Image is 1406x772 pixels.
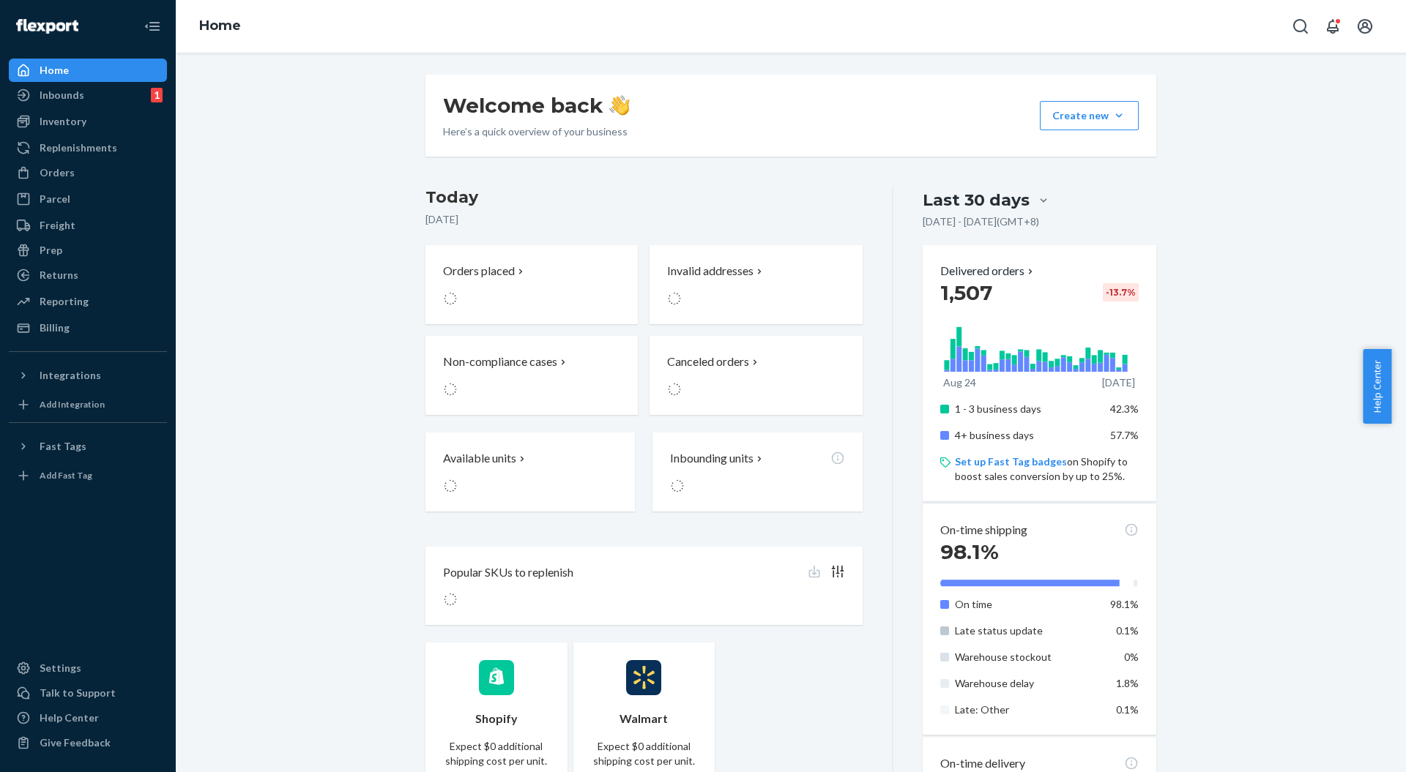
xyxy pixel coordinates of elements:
[9,239,167,262] a: Prep
[650,336,862,415] button: Canceled orders
[1110,429,1139,441] span: 57.7%
[40,268,78,282] div: Returns
[652,432,862,511] button: Inbounding units
[443,450,516,467] p: Available units
[955,455,1067,468] a: Set up Fast Tag badges
[443,353,557,370] p: Non-compliance cases
[9,656,167,680] a: Settings
[9,214,167,237] a: Freight
[40,398,105,411] div: Add Integration
[1116,677,1139,689] span: 1.8%
[425,186,863,209] h3: Today
[9,136,167,160] a: Replenishments
[955,454,1139,484] p: on Shopify to boost sales conversion by up to 25%.
[9,393,167,416] a: Add Integration
[1116,703,1139,716] span: 0.1%
[9,316,167,340] a: Billing
[40,469,92,481] div: Add Fast Tag
[650,245,862,324] button: Invalid addresses
[199,18,241,34] a: Home
[955,623,1099,638] p: Late status update
[40,439,86,454] div: Fast Tags
[923,189,1030,211] div: Last 30 days
[40,165,75,180] div: Orders
[443,564,573,581] p: Popular SKUs to replenish
[475,711,518,727] p: Shopify
[1110,402,1139,415] span: 42.3%
[443,739,550,768] p: Expect $0 additional shipping cost per unit.
[40,218,75,233] div: Freight
[138,12,167,41] button: Close Navigation
[9,110,167,133] a: Inventory
[1286,12,1315,41] button: Open Search Box
[40,192,70,206] div: Parcel
[955,702,1099,717] p: Late: Other
[1116,624,1139,637] span: 0.1%
[40,368,101,383] div: Integrations
[40,711,99,725] div: Help Center
[940,280,992,305] span: 1,507
[40,243,62,258] div: Prep
[955,597,1099,612] p: On time
[940,755,1025,772] p: On-time delivery
[955,428,1099,443] p: 4+ business days
[9,464,167,487] a: Add Fast Tag
[40,735,111,750] div: Give Feedback
[40,63,69,78] div: Home
[943,375,976,390] p: Aug 24
[187,5,253,48] ol: breadcrumbs
[1124,651,1139,663] span: 0%
[425,432,635,511] button: Available units
[40,686,116,700] div: Talk to Support
[940,522,1027,539] p: On-time shipping
[609,95,630,116] img: hand-wave emoji
[9,161,167,184] a: Orders
[151,88,163,102] div: 1
[1350,12,1380,41] button: Open account menu
[9,263,167,287] a: Returns
[591,739,698,768] p: Expect $0 additional shipping cost per unit.
[940,263,1036,280] button: Delivered orders
[9,731,167,754] button: Give Feedback
[620,711,668,727] p: Walmart
[9,59,167,82] a: Home
[443,263,515,280] p: Orders placed
[9,83,167,107] a: Inbounds1
[9,435,167,458] button: Fast Tags
[16,19,78,34] img: Flexport logo
[9,290,167,313] a: Reporting
[1103,283,1139,301] div: -13.7 %
[9,364,167,387] button: Integrations
[9,706,167,730] a: Help Center
[40,114,86,129] div: Inventory
[670,450,754,467] p: Inbounding units
[425,212,863,227] p: [DATE]
[443,124,630,139] p: Here’s a quick overview of your business
[443,92,630,119] h1: Welcome back
[955,676,1099,691] p: Warehouse delay
[1110,598,1139,610] span: 98.1%
[40,88,84,102] div: Inbounds
[923,214,1039,229] p: [DATE] - [DATE] ( GMT+8 )
[425,336,638,415] button: Non-compliance cases
[9,681,167,705] a: Talk to Support
[40,661,81,675] div: Settings
[667,263,754,280] p: Invalid addresses
[1318,12,1347,41] button: Open notifications
[1363,349,1391,424] button: Help Center
[955,650,1099,664] p: Warehouse stockout
[40,294,89,309] div: Reporting
[1040,101,1139,130] button: Create new
[667,353,749,370] p: Canceled orders
[940,539,999,564] span: 98.1%
[955,402,1099,416] p: 1 - 3 business days
[40,321,70,335] div: Billing
[425,245,638,324] button: Orders placed
[40,140,117,155] div: Replenishments
[9,187,167,211] a: Parcel
[1102,375,1135,390] p: [DATE]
